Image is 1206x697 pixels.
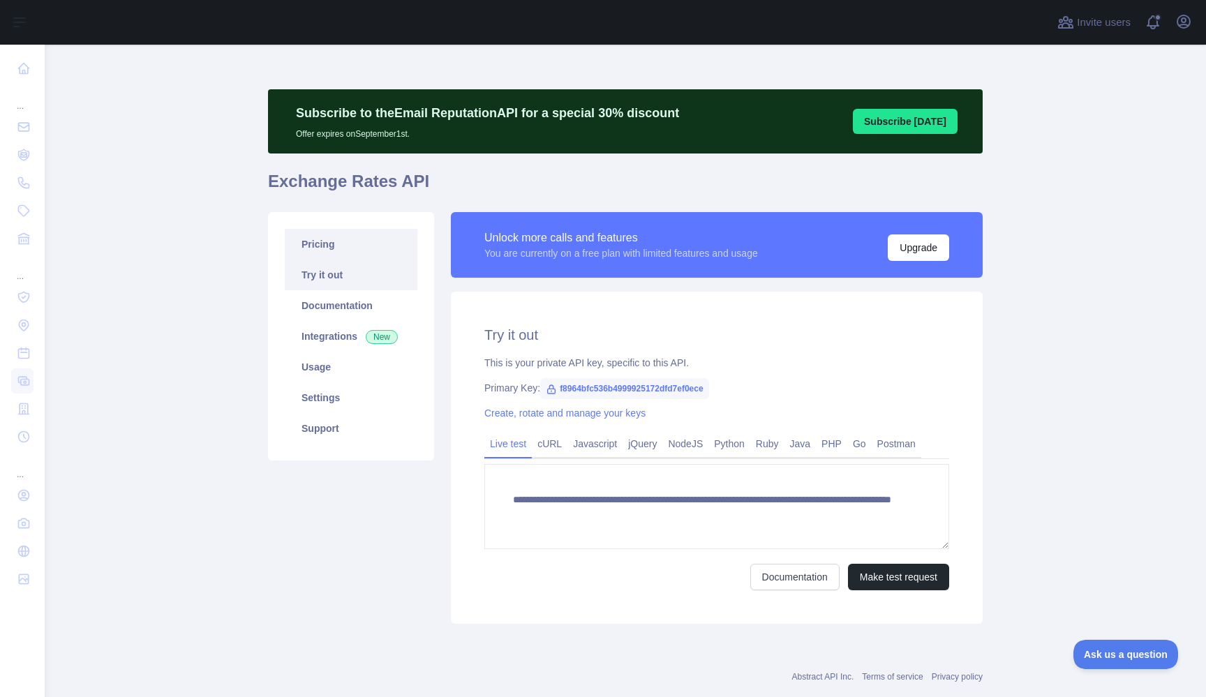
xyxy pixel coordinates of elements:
[662,433,708,455] a: NodeJS
[296,123,679,140] p: Offer expires on September 1st.
[11,84,33,112] div: ...
[932,672,983,682] a: Privacy policy
[1073,640,1178,669] iframe: Toggle Customer Support
[540,378,708,399] span: f8964bfc536b4999925172dfd7ef0ece
[567,433,623,455] a: Javascript
[750,564,840,590] a: Documentation
[484,381,949,395] div: Primary Key:
[285,413,417,444] a: Support
[623,433,662,455] a: jQuery
[484,407,646,419] a: Create, rotate and manage your keys
[862,672,923,682] a: Terms of service
[792,672,854,682] a: Abstract API Inc.
[285,260,417,290] a: Try it out
[285,229,417,260] a: Pricing
[366,330,398,344] span: New
[750,433,784,455] a: Ruby
[1077,15,1131,31] span: Invite users
[285,290,417,321] a: Documentation
[484,433,532,455] a: Live test
[268,170,983,204] h1: Exchange Rates API
[11,452,33,480] div: ...
[484,230,758,246] div: Unlock more calls and features
[285,321,417,352] a: Integrations New
[484,356,949,370] div: This is your private API key, specific to this API.
[285,352,417,382] a: Usage
[484,325,949,345] h2: Try it out
[708,433,750,455] a: Python
[532,433,567,455] a: cURL
[285,382,417,413] a: Settings
[848,564,949,590] button: Make test request
[784,433,817,455] a: Java
[872,433,921,455] a: Postman
[484,246,758,260] div: You are currently on a free plan with limited features and usage
[847,433,872,455] a: Go
[296,103,679,123] p: Subscribe to the Email Reputation API for a special 30 % discount
[853,109,958,134] button: Subscribe [DATE]
[1055,11,1133,33] button: Invite users
[816,433,847,455] a: PHP
[11,254,33,282] div: ...
[888,234,949,261] button: Upgrade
